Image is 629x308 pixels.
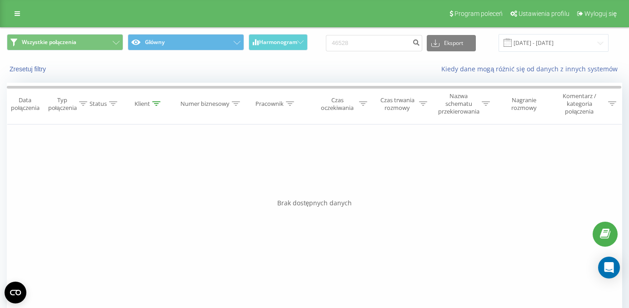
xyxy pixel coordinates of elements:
div: Klient [135,100,150,108]
button: Wszystkie połączenia [7,34,123,50]
div: Open Intercom Messenger [598,257,620,278]
div: Czas trwania rozmowy [378,96,417,112]
button: Harmonogram [249,34,308,50]
span: Wszystkie połączenia [22,39,76,46]
div: Nagranie rozmowy [500,96,548,112]
div: Data połączenia [7,96,43,112]
a: Kiedy dane mogą różnić się od danych z innych systemów [441,65,622,73]
button: Open CMP widget [5,282,26,303]
div: Nazwa schematu przekierowania [438,92,479,115]
button: Eksport [427,35,476,51]
div: Komentarz / kategoria połączenia [553,92,606,115]
div: Status [90,100,107,108]
div: Numer biznesowy [180,100,230,108]
div: Brak dostępnych danych [7,199,622,208]
div: Pracownik [255,100,284,108]
input: Wyszukiwanie według numeru [326,35,422,51]
div: Czas oczekiwania [318,96,357,112]
span: Harmonogram [259,39,297,45]
button: Zresetuj filtry [7,65,50,73]
span: Wyloguj się [584,10,617,17]
span: Program poleceń [454,10,503,17]
div: Typ połączenia [48,96,77,112]
button: Główny [128,34,244,50]
span: Ustawienia profilu [519,10,569,17]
